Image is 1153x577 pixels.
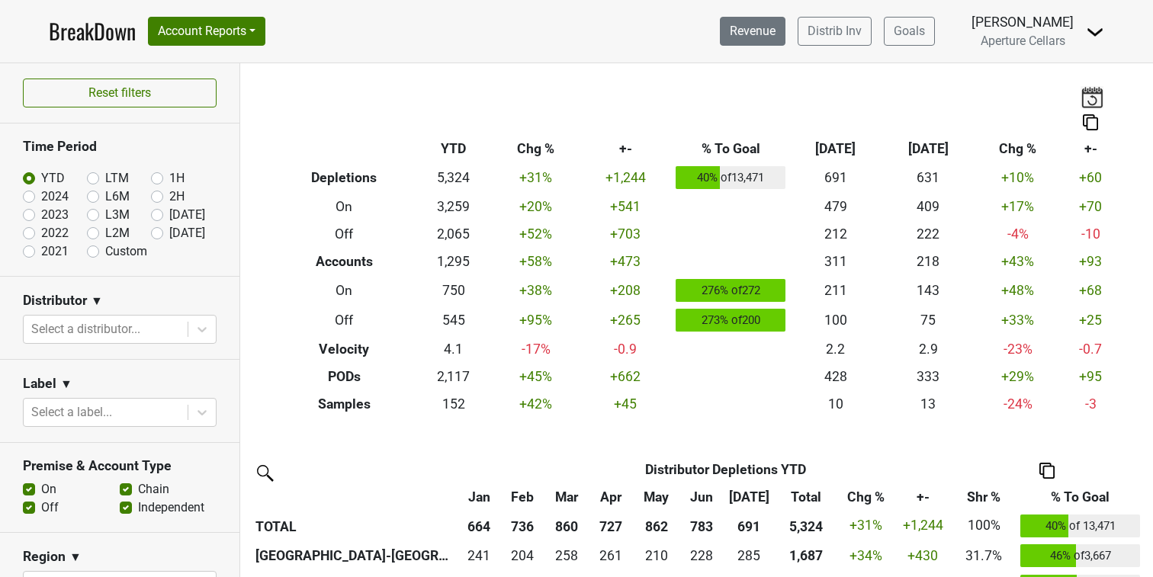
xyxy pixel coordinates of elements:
[41,188,69,206] label: 2024
[838,483,894,511] th: Chg %: activate to sort column ascending
[493,163,580,194] td: +31 %
[580,390,672,418] td: +45
[415,335,493,363] td: 4.1
[884,17,935,46] a: Goals
[775,483,837,511] th: Total: activate to sort column ascending
[1061,193,1120,220] td: +70
[775,511,837,541] th: 5,324
[105,242,147,261] label: Custom
[415,163,493,194] td: 5,324
[789,220,882,248] td: 212
[789,390,882,418] td: 10
[458,483,501,511] th: Jan: activate to sort column ascending
[1081,86,1103,107] img: last_updated_date
[882,220,975,248] td: 222
[580,306,672,336] td: +265
[882,136,975,163] th: [DATE]
[975,136,1061,163] th: Chg %
[415,275,493,306] td: 750
[789,306,882,336] td: 100
[493,275,580,306] td: +38 %
[500,483,544,511] th: Feb: activate to sort column ascending
[593,546,628,566] div: 261
[727,546,772,566] div: 285
[580,248,672,275] td: +473
[493,136,580,163] th: Chg %
[415,248,493,275] td: 1,295
[680,511,724,541] th: 783
[1061,335,1120,363] td: -0.7
[1061,248,1120,275] td: +93
[894,483,951,511] th: +-: activate to sort column ascending
[458,540,501,571] td: 241
[975,163,1061,194] td: +10 %
[580,163,672,194] td: +1,244
[41,224,69,242] label: 2022
[580,335,672,363] td: -0.9
[680,540,724,571] td: 228
[680,483,724,511] th: Jun: activate to sort column ascending
[724,511,776,541] th: 691
[69,548,82,566] span: ▼
[493,390,580,418] td: +42 %
[500,456,951,483] th: Distributor Depletions YTD
[544,540,589,571] td: 258
[252,511,458,541] th: TOTAL
[882,363,975,390] td: 333
[975,363,1061,390] td: +29 %
[580,363,672,390] td: +662
[91,292,103,310] span: ▼
[775,540,837,571] th: 1687.499
[105,206,130,224] label: L3M
[23,139,217,155] h3: Time Period
[148,17,265,46] button: Account Reports
[1017,483,1144,511] th: % To Goal: activate to sort column ascending
[798,17,872,46] a: Distrib Inv
[975,335,1061,363] td: -23 %
[882,163,975,194] td: 631
[632,540,680,571] td: 210
[415,193,493,220] td: 3,259
[951,511,1017,541] td: 100%
[589,511,633,541] th: 727
[589,483,633,511] th: Apr: activate to sort column ascending
[500,511,544,541] th: 736
[882,335,975,363] td: 2.9
[1061,136,1120,163] th: +-
[724,540,776,571] td: 285
[138,480,169,498] label: Chain
[882,248,975,275] td: 218
[1061,220,1120,248] td: -10
[415,306,493,336] td: 545
[1061,363,1120,390] td: +95
[274,335,415,363] th: Velocity
[544,511,589,541] th: 860
[23,458,217,474] h3: Premise & Account Type
[23,549,66,565] h3: Region
[23,293,87,309] h3: Distributor
[972,12,1074,32] div: [PERSON_NAME]
[975,220,1061,248] td: -4 %
[548,546,586,566] div: 258
[252,483,458,511] th: &nbsp;: activate to sort column ascending
[720,17,785,46] a: Revenue
[415,363,493,390] td: 2,117
[882,390,975,418] td: 13
[589,540,633,571] td: 261
[23,79,217,107] button: Reset filters
[252,460,276,484] img: filter
[169,169,185,188] label: 1H
[838,540,894,571] td: +34 %
[975,193,1061,220] td: +17 %
[632,511,680,541] th: 862
[789,335,882,363] td: 2.2
[1083,114,1098,130] img: Copy to clipboard
[882,193,975,220] td: 409
[789,163,882,194] td: 691
[632,483,680,511] th: May: activate to sort column ascending
[493,306,580,336] td: +95 %
[975,275,1061,306] td: +48 %
[684,546,720,566] div: 228
[500,540,544,571] td: 204.499
[274,390,415,418] th: Samples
